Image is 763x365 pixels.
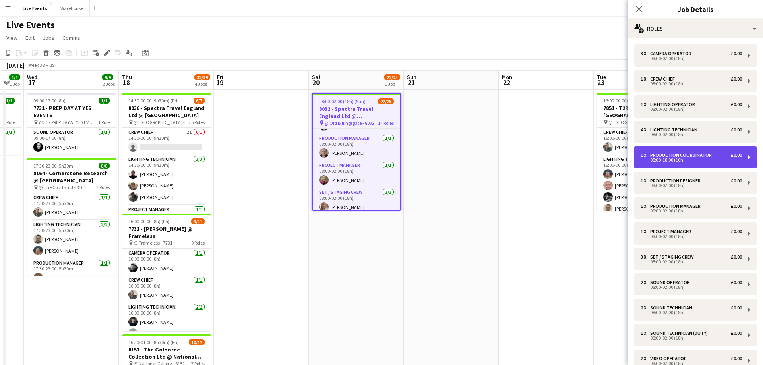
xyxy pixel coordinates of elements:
[25,34,35,41] span: Edit
[641,82,742,86] div: 08:00-02:00 (18h)
[217,73,223,81] span: Fri
[641,356,650,361] div: 2 x
[39,33,58,43] a: Jobs
[319,98,366,104] span: 08:00-02:00 (18h) (Sun)
[731,76,742,82] div: £0.00
[122,214,211,331] app-job-card: 16:00-00:00 (8h) (Fri)9/117731 - [PERSON_NAME] @ Frameless @ Frameless - 77319 RolesCamera Operat...
[731,51,742,56] div: £0.00
[27,93,116,155] app-job-card: 09:00-17:00 (8h)1/17731 - PREP DAY AT YES EVENTS 7731 - PREP DAY AT YES EVENTS1 RoleSound Operato...
[597,128,686,155] app-card-role: Crew Chief1/116:00-00:00 (8h)[PERSON_NAME]
[59,33,83,43] a: Comms
[641,76,650,82] div: 1 x
[628,19,763,38] div: Roles
[731,102,742,107] div: £0.00
[6,19,55,31] h1: Live Events
[597,104,686,119] h3: 7851 - T2RL @ [GEOGRAPHIC_DATA]
[650,127,701,133] div: Lighting Technician
[650,305,695,311] div: Sound Technician
[313,188,400,238] app-card-role: Set / Staging Crew3/308:00-02:00 (18h)[PERSON_NAME]
[650,229,694,234] div: Project Manager
[122,225,211,239] h3: 7731 - [PERSON_NAME] @ Frameless
[26,78,37,87] span: 17
[122,155,211,205] app-card-role: Lighting Technician3/314:30-00:00 (9h30m)[PERSON_NAME][PERSON_NAME][PERSON_NAME]
[324,120,374,126] span: @ Old Billingsgate - 8032
[39,119,98,125] span: 7731 - PREP DAY AT YES EVENTS
[641,183,742,187] div: 08:00-02:00 (18h)
[731,229,742,234] div: £0.00
[49,62,57,68] div: BST
[191,218,205,224] span: 9/11
[27,220,116,259] app-card-role: Lighting Technician2/217:30-23:00 (5h30m)[PERSON_NAME][PERSON_NAME]
[312,73,321,81] span: Sat
[313,161,400,188] app-card-role: Project Manager1/108:00-02:00 (18h)[PERSON_NAME]
[650,203,704,209] div: Production Manager
[502,73,512,81] span: Mon
[384,74,400,80] span: 22/25
[641,254,650,260] div: 3 x
[731,127,742,133] div: £0.00
[3,33,21,43] a: View
[641,311,742,315] div: 08:00-02:00 (18h)
[731,254,742,260] div: £0.00
[216,78,223,87] span: 19
[195,81,210,87] div: 4 Jobs
[27,158,116,276] app-job-card: 17:30-23:00 (5h30m)8/88164 - Cornerstone Research @ [GEOGRAPHIC_DATA] @ The Courtauld - 81647 Rol...
[122,249,211,276] app-card-role: Camera Operator1/116:00-00:00 (8h)[PERSON_NAME]
[731,330,742,336] div: £0.00
[3,119,15,125] span: 1 Role
[194,98,205,104] span: 6/7
[33,98,66,104] span: 09:00-17:00 (8h)
[641,56,742,60] div: 08:00-02:00 (18h)
[596,78,606,87] span: 23
[597,93,686,211] div: 16:00-00:00 (8h) (Wed)11/117851 - T2RL @ [GEOGRAPHIC_DATA] @ [GEOGRAPHIC_DATA] - 78517 RolesCrew ...
[641,178,650,183] div: 1 x
[6,61,25,69] div: [DATE]
[189,339,205,345] span: 10/12
[650,254,697,260] div: Set / Staging Crew
[54,0,90,16] button: Warehouse
[406,78,416,87] span: 21
[312,93,401,211] app-job-card: 08:00-02:00 (18h) (Sun)22/258032 - Spectra Travel England Ltd @ [GEOGRAPHIC_DATA] @ Old Billingsg...
[122,303,211,341] app-card-role: Lighting Technician2/216:00-00:00 (8h)[PERSON_NAME][PERSON_NAME]
[385,81,400,87] div: 1 Job
[121,78,132,87] span: 18
[650,356,690,361] div: Video Operator
[311,78,321,87] span: 20
[641,330,650,336] div: 1 x
[122,276,211,303] app-card-role: Crew Chief1/116:00-00:00 (8h)[PERSON_NAME]
[27,73,37,81] span: Wed
[99,98,110,104] span: 1/1
[191,240,205,246] span: 9 Roles
[650,330,711,336] div: Sound Technician (Duty)
[102,74,113,80] span: 9/9
[98,119,110,125] span: 1 Role
[27,170,116,184] h3: 8164 - Cornerstone Research @ [GEOGRAPHIC_DATA]
[731,203,742,209] div: £0.00
[641,133,742,137] div: 08:00-02:00 (18h)
[641,280,650,285] div: 2 x
[122,346,211,360] h3: 8151 - The Golborne Collection Ltd @ National Gallery
[6,34,17,41] span: View
[122,93,211,211] app-job-card: 14:30-00:00 (9h30m) (Fri)6/78036 - Spectra Travel England Ltd @ [GEOGRAPHIC_DATA] @ [GEOGRAPHIC_D...
[39,184,86,190] span: @ The Courtauld - 8164
[650,178,704,183] div: Production Designer
[597,155,686,228] app-card-role: Lighting Technician5/516:00-00:00 (8h)[PERSON_NAME][PERSON_NAME][PERSON_NAME][PERSON_NAME]
[641,209,742,213] div: 08:00-02:00 (18h)
[96,184,110,190] span: 7 Roles
[641,153,650,158] div: 1 x
[628,4,763,14] h3: Job Details
[4,98,15,104] span: 1/1
[26,62,46,68] span: Week 38
[378,98,394,104] span: 22/25
[731,356,742,361] div: £0.00
[313,134,400,161] app-card-role: Production Manager1/108:00-02:00 (18h)[PERSON_NAME]
[99,163,110,169] span: 8/8
[122,205,211,232] app-card-role: Project Manager1/1
[10,81,20,87] div: 1 Job
[27,104,116,119] h3: 7731 - PREP DAY AT YES EVENTS
[641,234,742,238] div: 08:00-02:00 (18h)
